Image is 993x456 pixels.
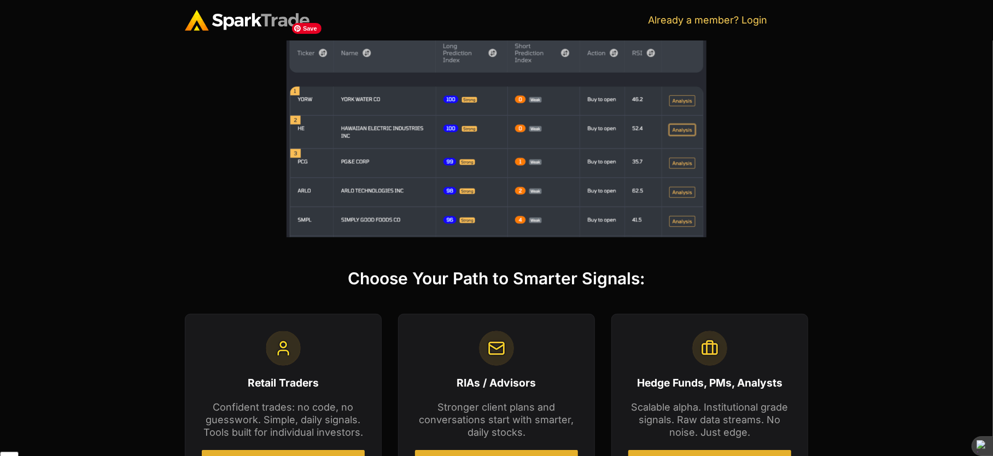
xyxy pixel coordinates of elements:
p: Stronger client plans and conversations start with smarter, daily stocks. [415,401,578,439]
span: Hedge Funds, PMs, Analysts [637,376,782,389]
a: Already a member? Login [648,14,767,26]
p: Scalable alpha. Institutional grade signals. Raw data streams. No noise. Just edge. [628,401,791,439]
p: Confident trades: no code, no guesswork. Simple, daily signals. Tools built for individual invest... [202,401,365,439]
h3: Choose Your Path to Smarter Signals: [185,270,808,287]
span: Save [292,23,322,34]
span: RIAs / Advisors [457,376,536,389]
span: Retail Traders [248,376,319,389]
